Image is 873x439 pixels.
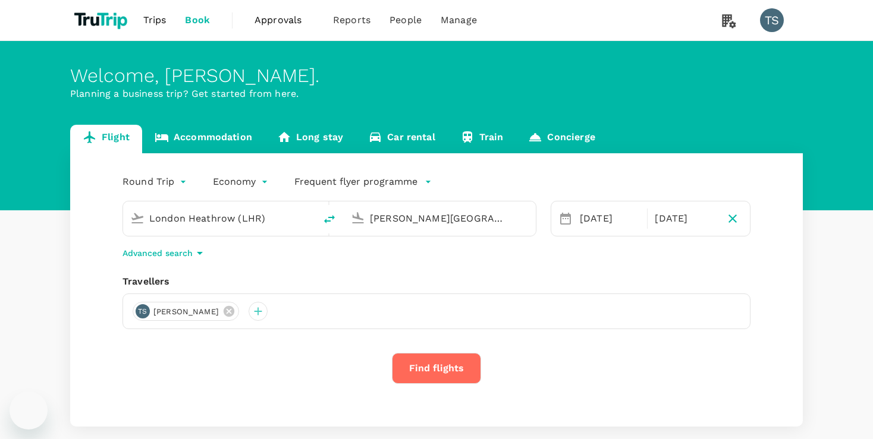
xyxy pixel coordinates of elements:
[70,7,134,33] img: TruTrip logo
[136,304,150,318] div: TS
[70,87,803,101] p: Planning a business trip? Get started from here.
[10,391,48,429] iframe: Button to launch messaging window
[265,125,356,153] a: Long stay
[650,207,720,230] div: [DATE]
[527,217,530,219] button: Open
[149,209,290,228] input: Depart from
[255,13,314,27] span: Approvals
[392,353,481,384] button: Find flights
[294,175,417,189] p: Frequent flyer programme
[70,125,142,153] a: Flight
[390,13,422,27] span: People
[123,172,189,191] div: Round Trip
[516,125,607,153] a: Concierge
[370,209,511,228] input: Going to
[760,8,784,32] div: TS
[213,172,271,191] div: Economy
[575,207,645,230] div: [DATE]
[142,125,265,153] a: Accommodation
[143,13,167,27] span: Trips
[448,125,516,153] a: Train
[307,217,309,219] button: Open
[356,125,448,153] a: Car rental
[123,247,193,259] p: Advanced search
[123,274,750,289] div: Travellers
[294,175,432,189] button: Frequent flyer programme
[123,246,207,260] button: Advanced search
[185,13,210,27] span: Book
[441,13,477,27] span: Manage
[146,306,226,318] span: [PERSON_NAME]
[133,302,239,321] div: TS[PERSON_NAME]
[333,13,370,27] span: Reports
[70,65,803,87] div: Welcome , [PERSON_NAME] .
[315,205,344,233] button: delete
